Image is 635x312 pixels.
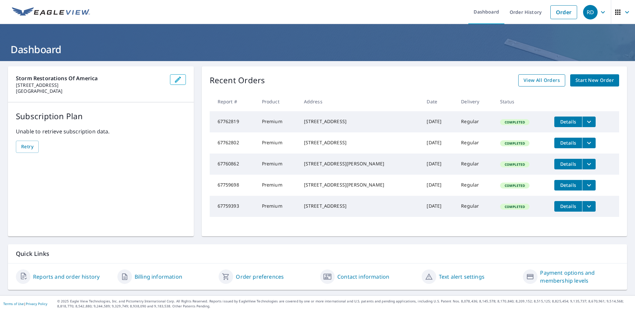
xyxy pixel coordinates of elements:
span: View All Orders [524,76,560,85]
a: Payment options and membership levels [540,269,619,285]
span: Completed [501,162,529,167]
th: Delivery [456,92,495,111]
td: Regular [456,154,495,175]
td: [DATE] [421,175,456,196]
h1: Dashboard [8,43,627,56]
span: Completed [501,120,529,124]
span: Completed [501,204,529,209]
button: detailsBtn-67762819 [554,117,582,127]
div: [STREET_ADDRESS] [304,139,416,146]
div: [STREET_ADDRESS][PERSON_NAME] [304,160,416,167]
button: detailsBtn-67760862 [554,159,582,169]
a: Start New Order [570,74,619,87]
td: Regular [456,175,495,196]
a: Privacy Policy [26,301,47,306]
p: Quick Links [16,250,619,258]
td: Premium [257,196,299,217]
span: Completed [501,183,529,188]
button: Retry [16,141,39,153]
button: detailsBtn-67762802 [554,138,582,148]
span: Details [558,119,578,125]
span: Start New Order [575,76,614,85]
a: Order [550,5,577,19]
p: [STREET_ADDRESS] [16,82,165,88]
td: Premium [257,111,299,132]
td: 67760862 [210,154,257,175]
td: [DATE] [421,111,456,132]
a: Terms of Use [3,301,24,306]
span: Details [558,203,578,209]
a: Reports and order history [33,273,100,281]
td: 67759393 [210,196,257,217]
button: filesDropdownBtn-67759698 [582,180,596,191]
button: filesDropdownBtn-67759393 [582,201,596,212]
td: Regular [456,196,495,217]
button: filesDropdownBtn-67760862 [582,159,596,169]
th: Address [299,92,422,111]
span: Details [558,182,578,188]
a: Order preferences [236,273,284,281]
td: [DATE] [421,196,456,217]
td: Premium [257,132,299,154]
img: EV Logo [12,7,90,17]
td: Regular [456,111,495,132]
span: Completed [501,141,529,146]
td: 67762802 [210,132,257,154]
button: filesDropdownBtn-67762802 [582,138,596,148]
td: 67762819 [210,111,257,132]
p: | [3,302,47,306]
div: [STREET_ADDRESS][PERSON_NAME] [304,182,416,188]
p: Recent Orders [210,74,265,87]
a: Text alert settings [439,273,485,281]
td: Premium [257,175,299,196]
p: Unable to retrieve subscription data. [16,127,186,135]
div: RD [583,5,598,19]
td: Premium [257,154,299,175]
th: Status [495,92,549,111]
p: Storm Restorations of America [16,74,165,82]
span: Details [558,161,578,167]
button: detailsBtn-67759698 [554,180,582,191]
span: Details [558,140,578,146]
td: 67759698 [210,175,257,196]
td: Regular [456,132,495,154]
div: [STREET_ADDRESS] [304,203,416,209]
th: Report # [210,92,257,111]
button: detailsBtn-67759393 [554,201,582,212]
td: [DATE] [421,132,456,154]
a: View All Orders [518,74,565,87]
p: Subscription Plan [16,110,186,122]
td: [DATE] [421,154,456,175]
th: Date [421,92,456,111]
p: © 2025 Eagle View Technologies, Inc. and Pictometry International Corp. All Rights Reserved. Repo... [57,299,632,309]
a: Contact information [337,273,389,281]
div: [STREET_ADDRESS] [304,118,416,125]
th: Product [257,92,299,111]
a: Billing information [135,273,182,281]
p: [GEOGRAPHIC_DATA] [16,88,165,94]
span: Retry [21,143,33,151]
button: filesDropdownBtn-67762819 [582,117,596,127]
